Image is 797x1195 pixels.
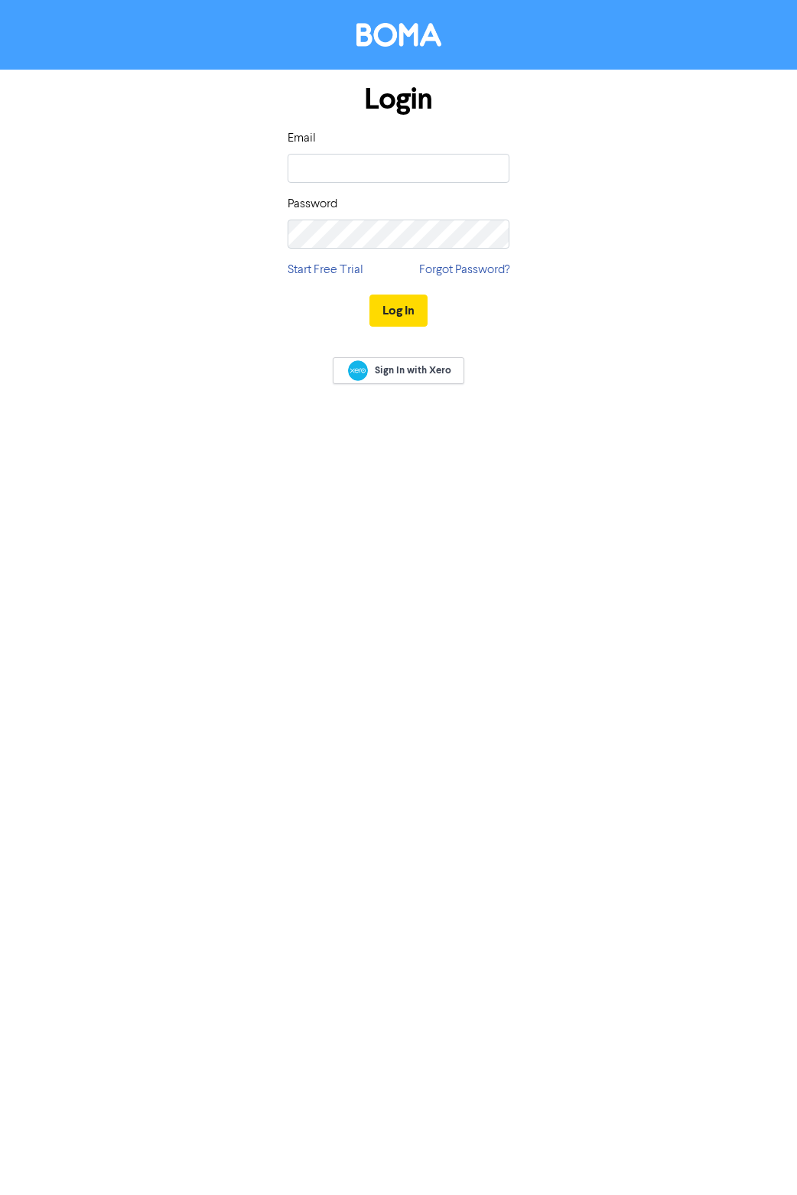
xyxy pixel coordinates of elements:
[356,23,441,47] img: BOMA Logo
[369,295,428,327] button: Log In
[333,357,464,384] a: Sign In with Xero
[288,129,316,148] label: Email
[288,82,509,117] h1: Login
[348,360,368,381] img: Xero logo
[375,363,451,377] span: Sign In with Xero
[419,261,509,279] a: Forgot Password?
[288,261,363,279] a: Start Free Trial
[288,195,337,213] label: Password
